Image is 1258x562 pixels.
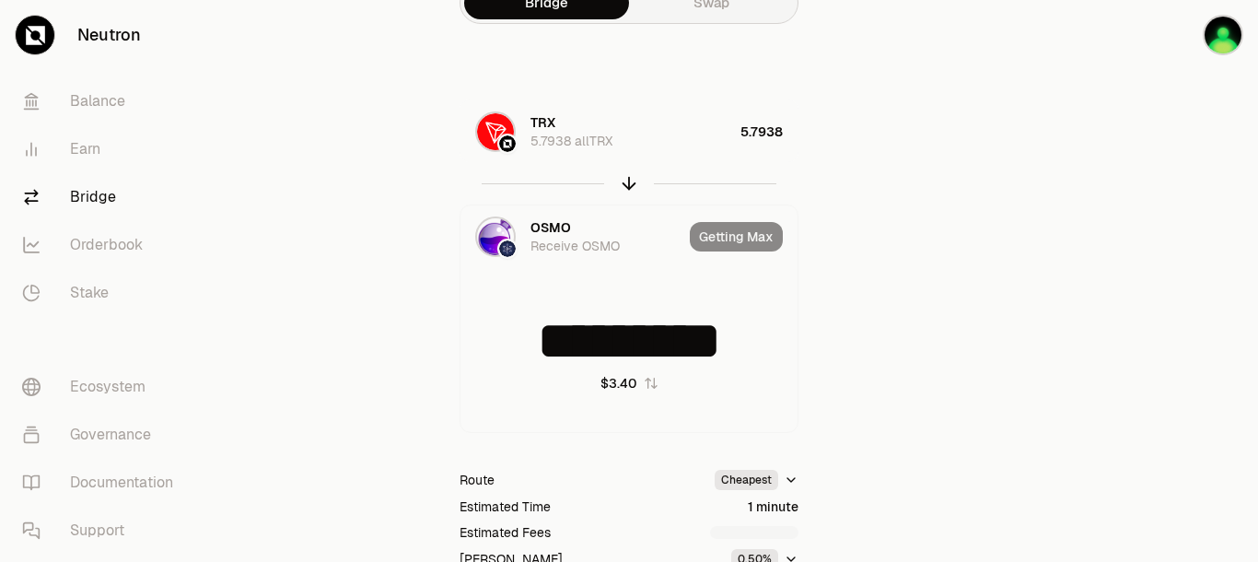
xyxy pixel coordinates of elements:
[499,135,516,152] img: Neutron Logo
[7,363,199,411] a: Ecosystem
[460,100,798,163] button: allTRX LogoNeutron LogoTRX5.7938 allTRX5.7938
[1203,15,1243,55] img: dddd
[460,471,495,489] div: Route
[7,173,199,221] a: Bridge
[7,125,199,173] a: Earn
[460,523,551,542] div: Estimated Fees
[460,100,733,163] div: allTRX LogoNeutron LogoTRX5.7938 allTRX
[460,498,551,516] div: Estimated Time
[530,132,612,150] div: 5.7938 allTRX
[7,221,199,269] a: Orderbook
[715,470,798,490] button: Cheapest
[748,498,798,516] div: 1 minute
[530,113,555,132] div: TRX
[7,77,199,125] a: Balance
[7,411,199,459] a: Governance
[600,374,636,392] div: $3.40
[530,237,620,255] div: Receive OSMO
[477,218,514,255] img: OSMO Logo
[600,374,658,392] button: $3.40
[460,205,682,268] div: OSMO LogoCosmos Hub LogoOSMOReceive OSMO
[7,459,199,507] a: Documentation
[715,470,778,490] div: Cheapest
[740,100,798,163] div: 5.7938
[530,218,571,237] div: OSMO
[499,240,516,257] img: Cosmos Hub Logo
[477,113,514,150] img: allTRX Logo
[7,269,199,317] a: Stake
[7,507,199,555] a: Support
